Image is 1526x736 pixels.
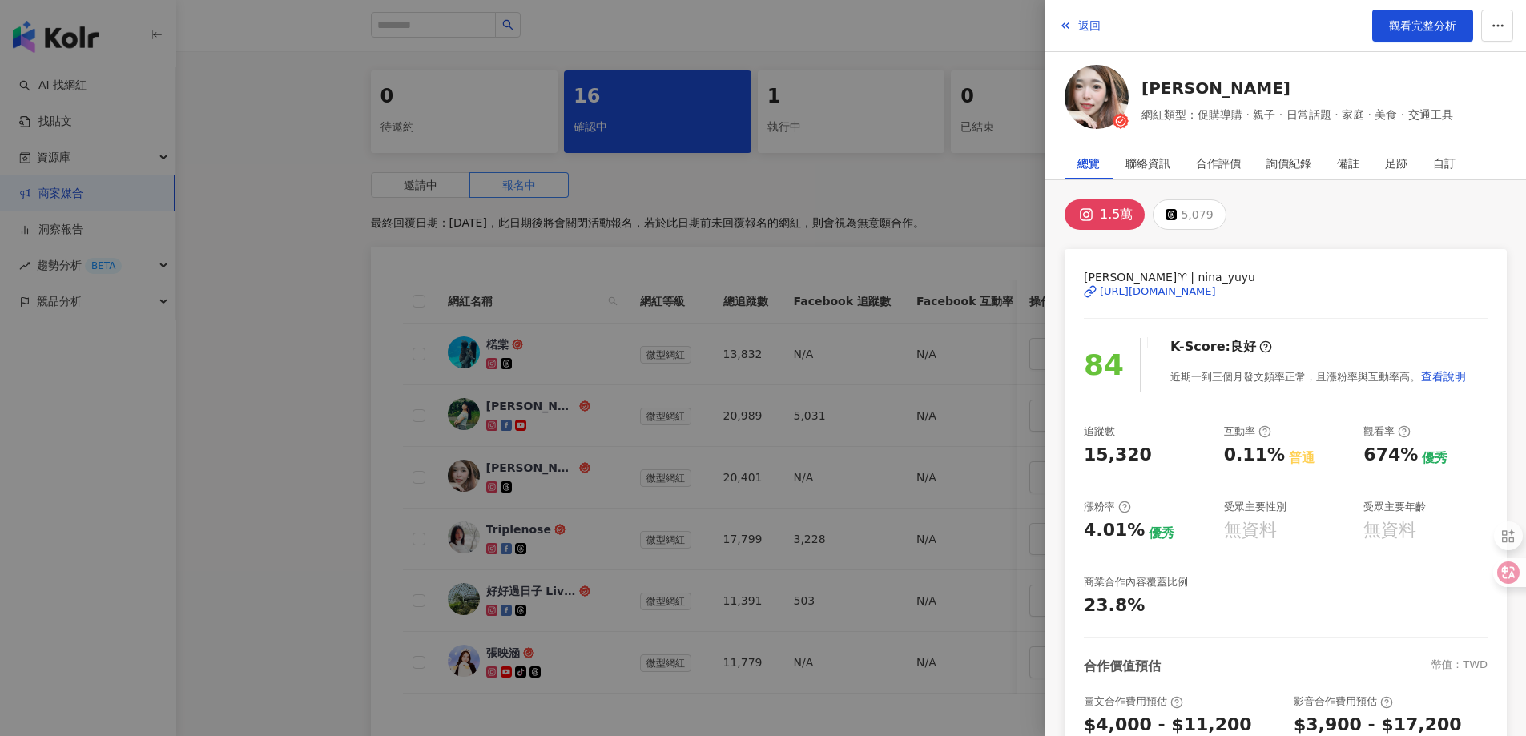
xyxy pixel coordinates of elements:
[1084,500,1131,514] div: 漲粉率
[1084,694,1183,709] div: 圖文合作費用預估
[1433,147,1456,179] div: 自訂
[1289,449,1315,467] div: 普通
[1149,525,1174,542] div: 優秀
[1385,147,1407,179] div: 足跡
[1363,424,1411,439] div: 觀看率
[1084,343,1124,388] div: 84
[1337,147,1359,179] div: 備註
[1422,449,1447,467] div: 優秀
[1100,284,1216,299] div: [URL][DOMAIN_NAME]
[1084,284,1488,299] a: [URL][DOMAIN_NAME]
[1224,500,1286,514] div: 受眾主要性別
[1224,424,1271,439] div: 互動率
[1084,268,1488,286] span: [PERSON_NAME]♈︎ | nina_yuyu
[1196,147,1241,179] div: 合作評價
[1170,338,1272,356] div: K-Score :
[1084,518,1145,543] div: 4.01%
[1141,77,1453,99] a: [PERSON_NAME]
[1420,360,1467,392] button: 查看說明
[1294,694,1393,709] div: 影音合作費用預估
[1084,658,1161,675] div: 合作價值預估
[1230,338,1256,356] div: 良好
[1065,65,1129,135] a: KOL Avatar
[1372,10,1473,42] a: 觀看完整分析
[1077,147,1100,179] div: 總覽
[1065,199,1145,230] button: 1.5萬
[1266,147,1311,179] div: 詢價紀錄
[1084,575,1188,589] div: 商業合作內容覆蓋比例
[1058,10,1101,42] button: 返回
[1153,199,1226,230] button: 5,079
[1363,500,1426,514] div: 受眾主要年齡
[1084,424,1115,439] div: 追蹤數
[1421,370,1466,383] span: 查看說明
[1100,203,1133,226] div: 1.5萬
[1078,19,1101,32] span: 返回
[1224,518,1277,543] div: 無資料
[1363,518,1416,543] div: 無資料
[1170,360,1467,392] div: 近期一到三個月發文頻率正常，且漲粉率與互動率高。
[1065,65,1129,129] img: KOL Avatar
[1224,443,1285,468] div: 0.11%
[1431,658,1488,675] div: 幣值：TWD
[1084,443,1152,468] div: 15,320
[1084,593,1145,618] div: 23.8%
[1141,106,1453,123] span: 網紅類型：促購導購 · 親子 · 日常話題 · 家庭 · 美食 · 交通工具
[1389,19,1456,32] span: 觀看完整分析
[1363,443,1418,468] div: 674%
[1181,203,1213,226] div: 5,079
[1125,147,1170,179] div: 聯絡資訊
